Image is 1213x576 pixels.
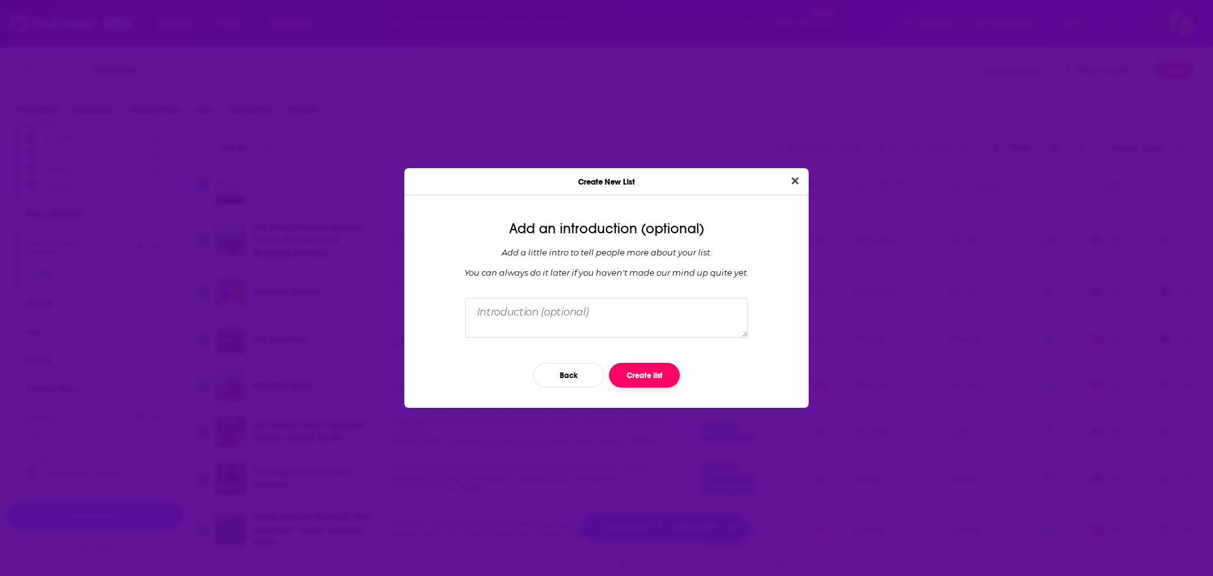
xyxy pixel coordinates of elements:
[414,221,799,237] div: Add an introduction (optional)
[609,363,680,388] button: Create list
[533,363,604,388] button: Back
[787,173,804,189] button: Close
[404,168,809,195] div: Create New List
[414,247,799,278] div: Add a little intro to tell people more about your list. You can always do it later if you haven '...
